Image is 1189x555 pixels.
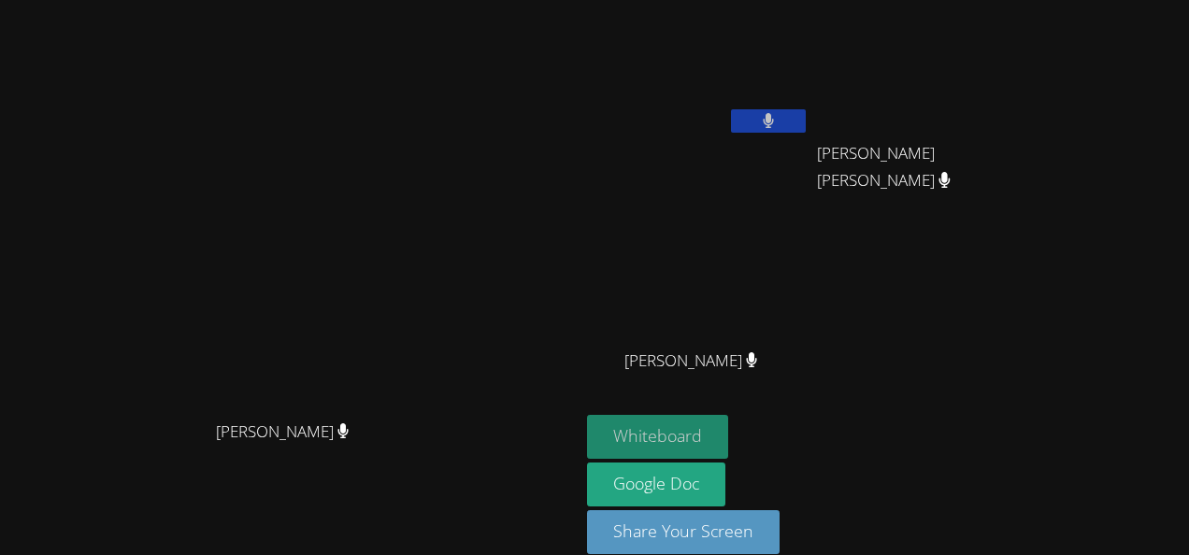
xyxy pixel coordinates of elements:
[817,140,1024,194] span: [PERSON_NAME] [PERSON_NAME]
[587,415,728,459] button: Whiteboard
[216,419,350,446] span: [PERSON_NAME]
[624,348,758,375] span: [PERSON_NAME]
[587,510,780,554] button: Share Your Screen
[587,462,725,506] a: Google Doc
